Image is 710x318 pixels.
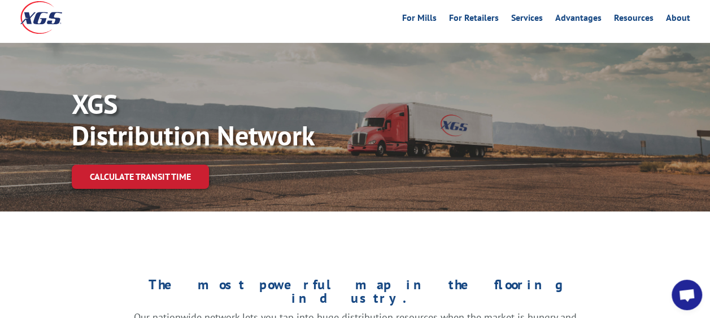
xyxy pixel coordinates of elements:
[555,14,602,26] a: Advantages
[449,14,499,26] a: For Retailers
[72,165,209,189] a: Calculate transit time
[511,14,543,26] a: Services
[614,14,654,26] a: Resources
[134,278,577,311] h1: The most powerful map in the flooring industry.
[666,14,690,26] a: About
[672,280,702,310] div: Open chat
[402,14,437,26] a: For Mills
[72,88,411,151] p: XGS Distribution Network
